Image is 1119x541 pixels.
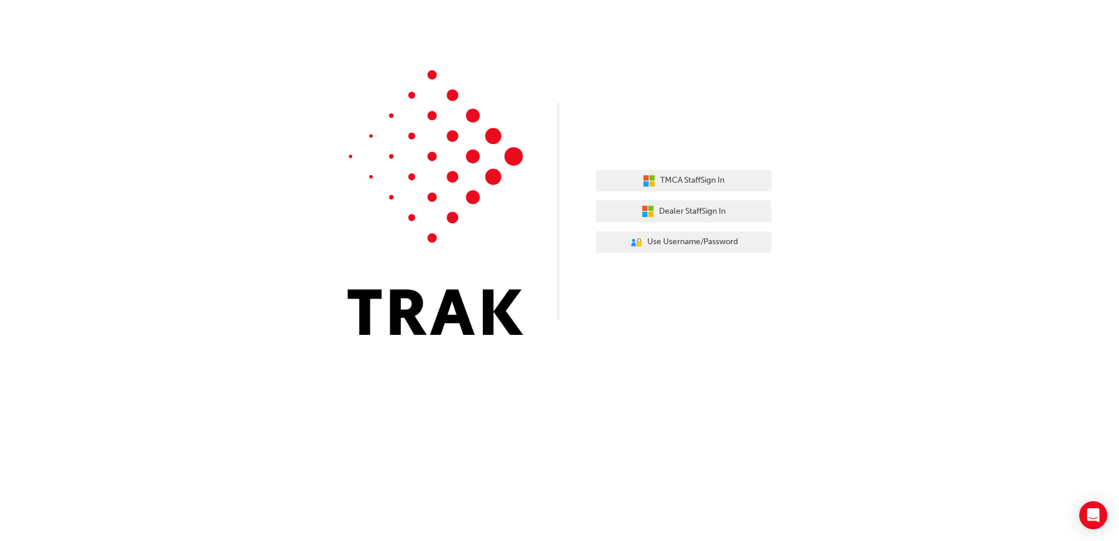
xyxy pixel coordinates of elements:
[596,170,771,192] button: TMCA StaffSign In
[596,200,771,222] button: Dealer StaffSign In
[348,70,523,335] img: Trak
[596,231,771,254] button: Use Username/Password
[660,174,725,187] span: TMCA Staff Sign In
[647,235,738,249] span: Use Username/Password
[1079,501,1107,529] div: Open Intercom Messenger
[659,205,726,218] span: Dealer Staff Sign In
